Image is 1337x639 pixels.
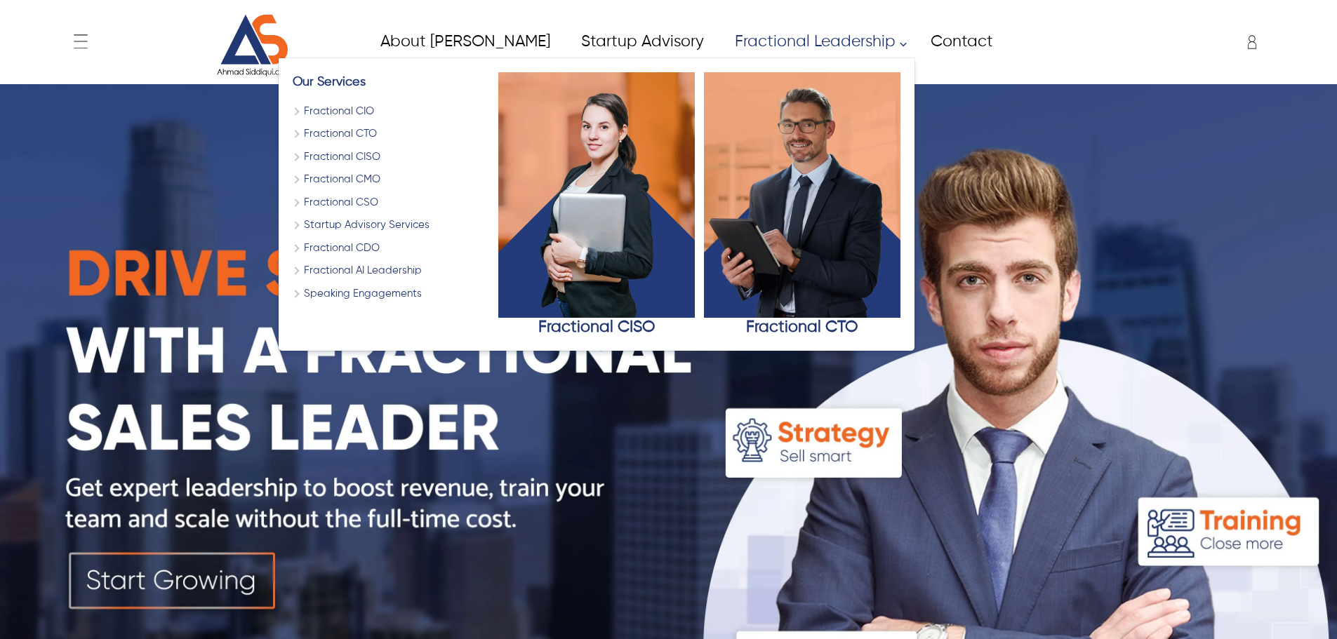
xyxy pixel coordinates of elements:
a: Fractional Leadership [719,26,914,58]
a: Speaking Engagements [293,286,489,302]
a: Website Logo for Ahmad Siddiqui [176,14,333,77]
a: Chief Technology Officer [293,126,489,142]
a: Startup Advisory [565,26,719,58]
a: Fractional CISO [293,149,489,166]
a: About Ahmad [364,26,565,58]
a: Fractional Data Leadership [293,241,489,257]
a: Contact [914,26,1008,58]
a: Our Services [293,76,366,88]
a: Fractional CTO [704,72,900,337]
a: Fractional CIO [293,104,489,120]
a: Startup Advisory Services [293,217,489,234]
a: Fractional CISO [498,72,695,337]
div: Fractional CTO [704,318,900,337]
img: Website Logo for Ahmad Siddiqui [201,14,307,77]
img: Fractional CTO [704,72,900,318]
a: Fractional Chief Sales Officer [293,195,489,211]
div: Enter to Open SignUp and Register OverLay [1238,28,1259,56]
a: Fractinal Chief Marketing Officer [293,172,489,188]
img: Fractional CISO [498,72,695,318]
a: Fractional AI Leadership [293,263,489,279]
div: Fractional CISO [498,318,695,337]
